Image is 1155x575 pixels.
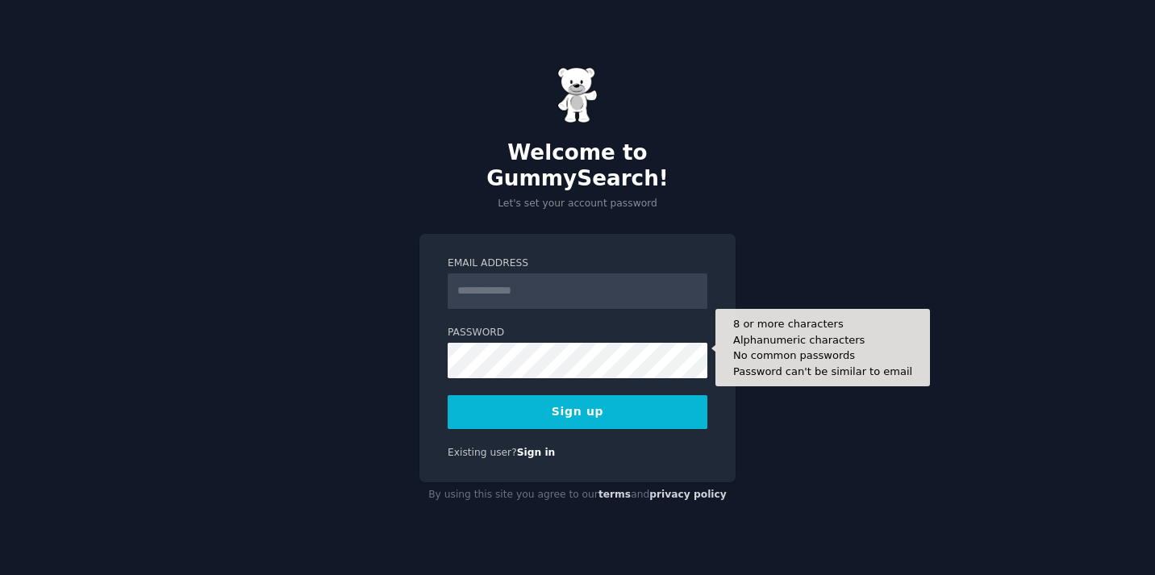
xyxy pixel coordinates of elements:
p: Let's set your account password [419,197,736,211]
a: Sign in [517,447,556,458]
label: Password [448,326,707,340]
button: Sign up [448,395,707,429]
img: Gummy Bear [557,67,598,123]
a: terms [598,489,631,500]
h2: Welcome to GummySearch! [419,140,736,191]
span: Existing user? [448,447,517,458]
div: By using this site you agree to our and [419,482,736,508]
label: Email Address [448,256,707,271]
a: privacy policy [649,489,727,500]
